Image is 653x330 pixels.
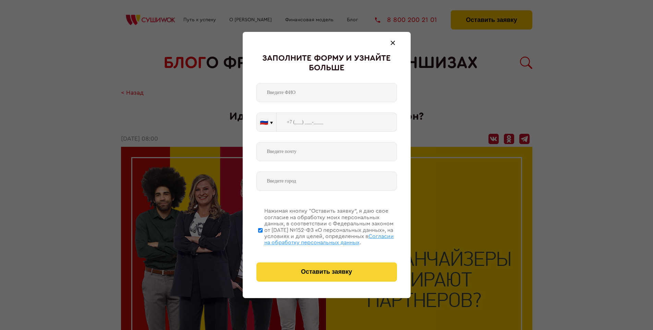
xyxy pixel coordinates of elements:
[256,83,397,102] input: Введите ФИО
[256,54,397,73] div: Заполните форму и узнайте больше
[256,172,397,191] input: Введите город
[257,113,276,131] button: 🇷🇺
[256,142,397,161] input: Введите почту
[264,208,397,246] div: Нажимая кнопку “Оставить заявку”, я даю свое согласие на обработку моих персональных данных, в со...
[264,234,394,245] span: Согласии на обработку персональных данных
[277,113,397,132] input: +7 (___) ___-____
[256,262,397,282] button: Оставить заявку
